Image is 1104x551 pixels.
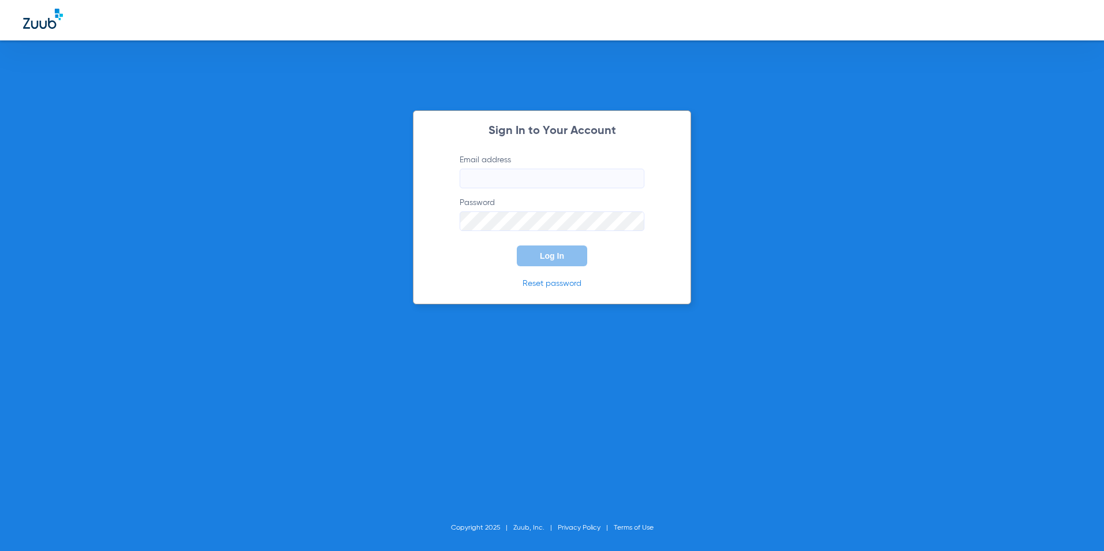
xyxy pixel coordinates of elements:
h2: Sign In to Your Account [442,125,662,137]
li: Copyright 2025 [451,522,513,534]
a: Privacy Policy [558,524,601,531]
li: Zuub, Inc. [513,522,558,534]
input: Email address [460,169,644,188]
span: Log In [540,251,564,260]
a: Terms of Use [614,524,654,531]
label: Password [460,197,644,231]
img: Zuub Logo [23,9,63,29]
label: Email address [460,154,644,188]
a: Reset password [523,280,581,288]
button: Log In [517,245,587,266]
input: Password [460,211,644,231]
